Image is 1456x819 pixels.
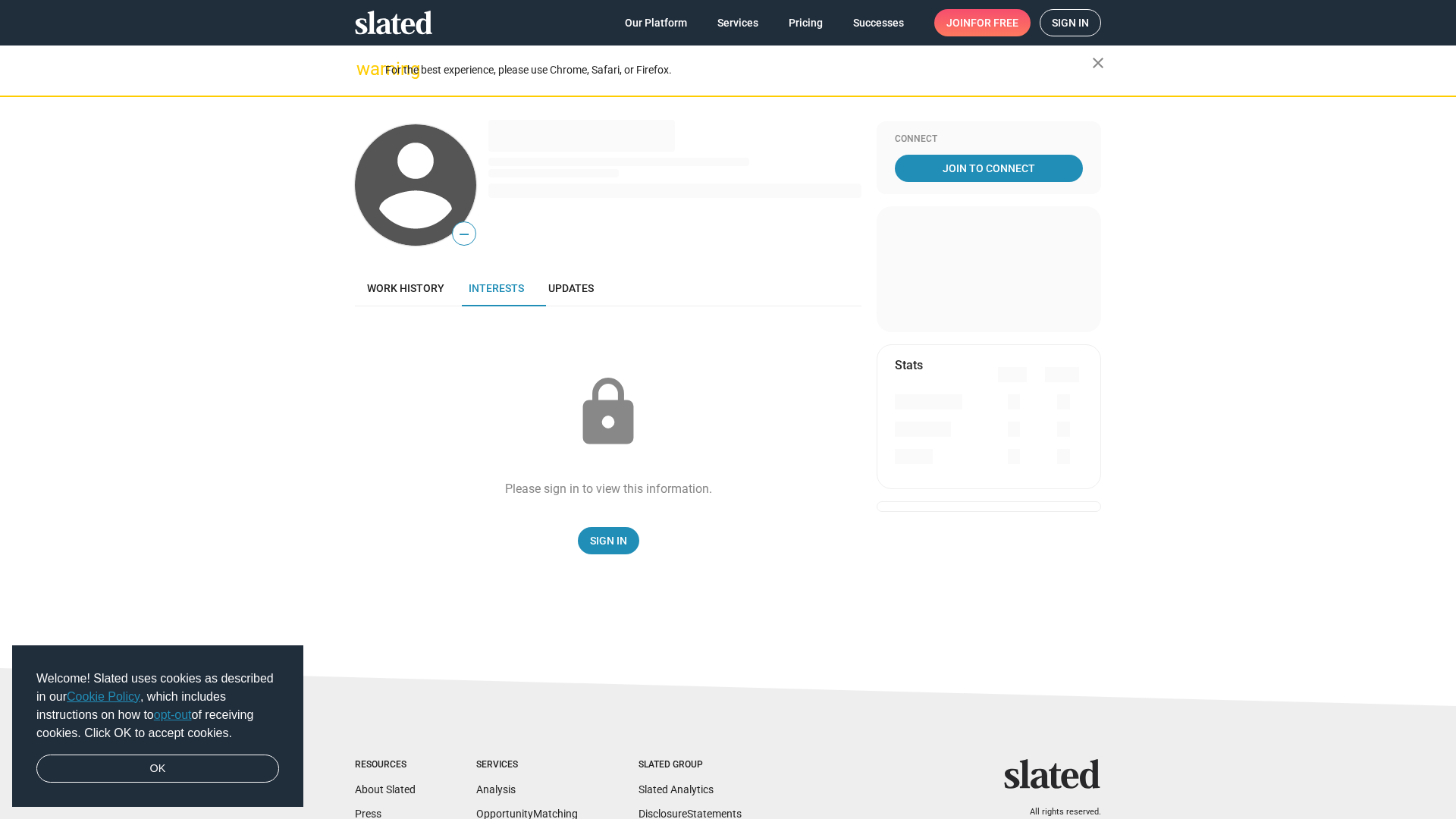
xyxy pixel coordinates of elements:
a: Join To Connect [895,155,1083,182]
a: Updates [536,270,606,306]
a: Our Platform [613,9,699,36]
a: Work history [355,270,457,306]
a: Sign in [1040,9,1101,36]
a: Interests [457,270,536,306]
a: About Slated [355,783,416,795]
div: Slated Group [639,759,742,771]
a: Pricing [777,9,835,36]
a: Cookie Policy [67,690,140,703]
span: Work history [367,282,444,294]
div: Please sign in to view this information. [505,481,712,497]
div: cookieconsent [12,645,303,808]
mat-card-title: Stats [895,357,923,373]
div: Connect [895,133,1083,146]
a: Slated Analytics [639,783,714,795]
a: Services [705,9,770,36]
span: Sign in [1052,10,1089,36]
span: Join To Connect [898,155,1080,182]
a: Analysis [476,783,516,795]
div: Services [476,759,578,771]
mat-icon: lock [570,375,646,450]
span: Interests [469,282,524,294]
span: Services [717,9,758,36]
a: Sign In [578,527,639,554]
span: for free [971,9,1018,36]
span: Pricing [789,9,823,36]
div: For the best experience, please use Chrome, Safari, or Firefox. [385,60,1092,80]
span: Sign In [590,527,627,554]
a: Joinfor free [934,9,1031,36]
a: Successes [841,9,916,36]
span: Join [946,9,1018,36]
span: Our Platform [625,9,687,36]
mat-icon: warning [356,60,375,78]
a: dismiss cookie message [36,755,279,783]
span: Welcome! Slated uses cookies as described in our , which includes instructions on how to of recei... [36,670,279,742]
span: — [453,224,475,244]
a: opt-out [154,708,192,721]
mat-icon: close [1089,54,1107,72]
span: Updates [548,282,594,294]
div: Resources [355,759,416,771]
span: Successes [853,9,904,36]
